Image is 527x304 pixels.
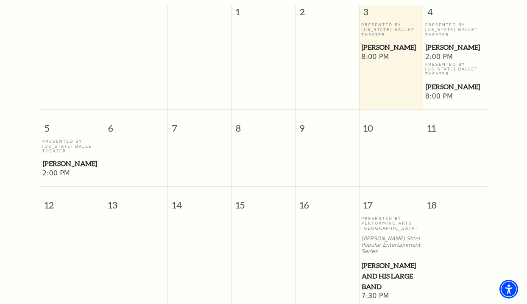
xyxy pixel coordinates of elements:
p: Presented By [US_STATE] Ballet Theater [361,23,421,37]
span: 6 [104,110,167,139]
span: 1 [232,6,295,23]
span: 12 [40,187,104,216]
span: 7 [168,110,231,139]
span: [PERSON_NAME] and his Large Band [362,260,420,292]
span: [PERSON_NAME] [362,42,420,53]
span: 8 [232,110,295,139]
p: Presented By [US_STATE] Ballet Theater [425,62,485,76]
span: [PERSON_NAME] [426,42,484,53]
div: Accessibility Menu [499,280,518,298]
span: 7:30 PM [361,292,421,301]
span: [PERSON_NAME] [426,82,484,92]
span: 5 [40,110,104,139]
span: [PERSON_NAME] [43,158,101,169]
span: 3 [360,6,423,23]
span: 14 [168,187,231,216]
p: Presented By [US_STATE] Ballet Theater [42,139,102,153]
span: 8:00 PM [361,53,421,62]
span: 13 [104,187,167,216]
span: 8:00 PM [425,92,485,101]
span: 2:00 PM [425,53,485,62]
span: 15 [232,187,295,216]
span: 16 [296,187,359,216]
span: 17 [360,187,423,216]
p: Presented By [US_STATE] Ballet Theater [425,23,485,37]
span: 9 [296,110,359,139]
span: 10 [360,110,423,139]
p: Presented By Performing Arts [GEOGRAPHIC_DATA] [361,216,421,231]
span: 18 [423,187,487,216]
p: [PERSON_NAME] Steel Popular Entertainment Series [361,236,421,254]
span: 2 [296,6,359,23]
span: 2:00 PM [42,169,102,178]
span: 11 [423,110,487,139]
span: 4 [423,6,487,23]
